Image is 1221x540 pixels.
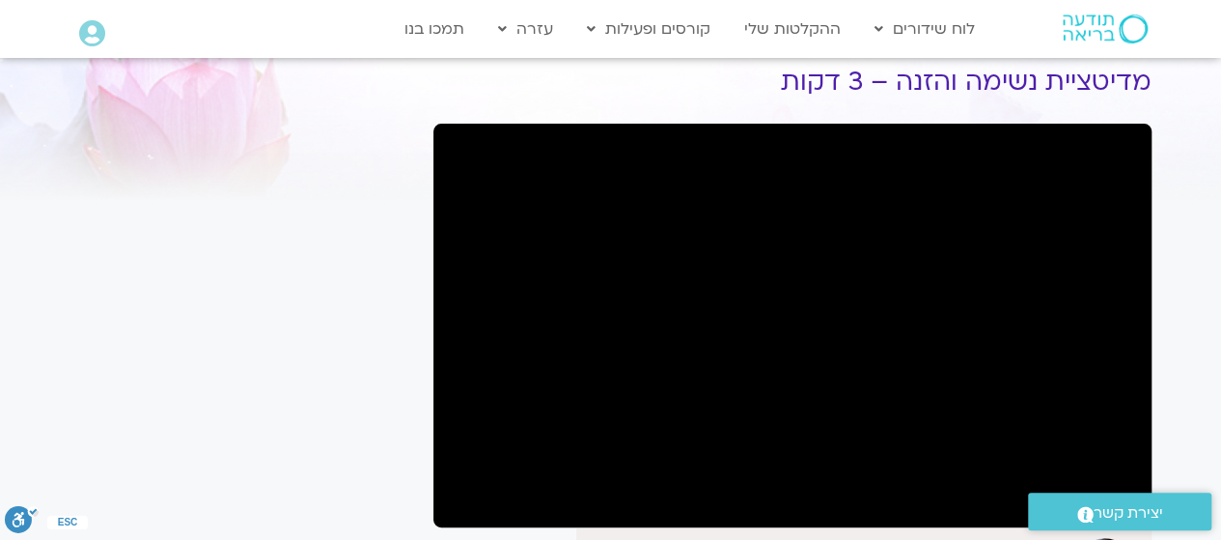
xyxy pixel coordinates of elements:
[1063,14,1148,43] img: תודעה בריאה
[865,11,985,47] a: לוח שידורים
[488,11,563,47] a: עזרה
[735,11,850,47] a: ההקלטות שלי
[433,68,1152,97] h1: מדיטציית נשימה והזנה – 3 דקות
[395,11,474,47] a: תמכו בנו
[1028,493,1211,530] a: יצירת קשר
[577,11,720,47] a: קורסים ופעילות
[1094,500,1163,526] span: יצירת קשר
